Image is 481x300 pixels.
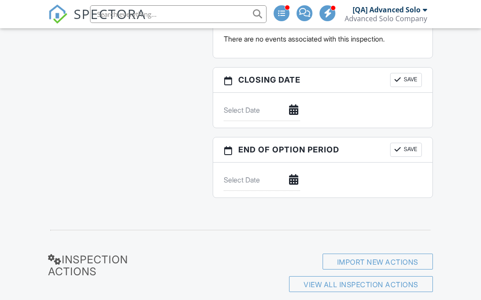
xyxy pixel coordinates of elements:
[390,73,422,87] button: Save
[48,12,146,30] a: SPECTORA
[304,280,418,289] a: View All Inspection Actions
[323,254,433,270] div: Import New Actions
[390,143,422,157] button: Save
[48,254,169,277] h3: Inspection Actions
[90,5,267,23] input: Search everything...
[238,144,339,156] span: End of Option Period
[224,99,300,121] input: Select Date
[48,4,68,24] img: The Best Home Inspection Software - Spectora
[224,169,300,191] input: Select Date
[74,4,146,23] span: SPECTORA
[353,5,421,14] div: [QA] Advanced Solo
[345,14,427,23] div: Advanced Solo Company
[224,34,422,44] p: There are no events associated with this inspection.
[238,74,301,86] span: Closing date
